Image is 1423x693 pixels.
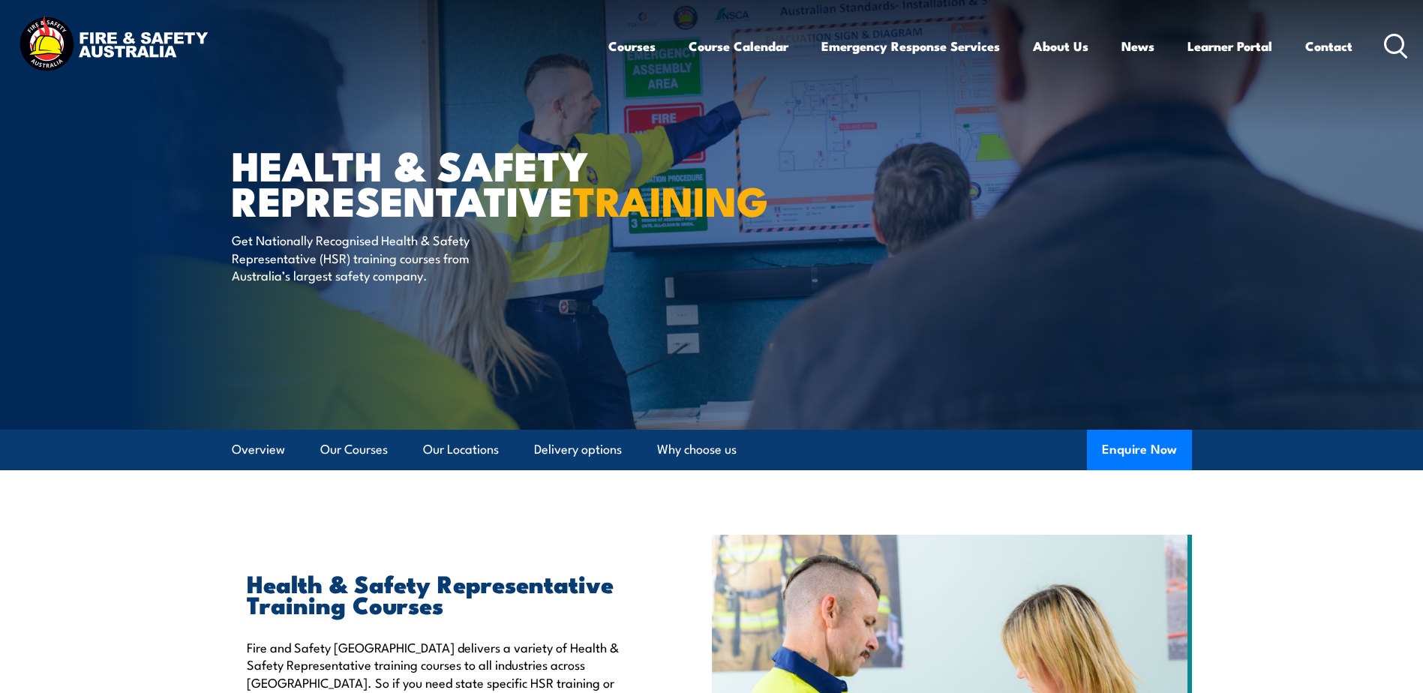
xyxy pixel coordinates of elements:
a: Learner Portal [1187,26,1272,66]
a: Why choose us [657,430,737,469]
a: News [1121,26,1154,66]
a: Emergency Response Services [821,26,1000,66]
a: Overview [232,430,285,469]
a: Delivery options [534,430,622,469]
a: Our Locations [423,430,499,469]
strong: TRAINING [573,168,768,230]
a: Course Calendar [689,26,788,66]
a: Our Courses [320,430,388,469]
a: Courses [608,26,656,66]
button: Enquire Now [1087,430,1192,470]
h2: Health & Safety Representative Training Courses [247,572,643,614]
p: Get Nationally Recognised Health & Safety Representative (HSR) training courses from Australia’s ... [232,231,506,283]
a: About Us [1033,26,1088,66]
a: Contact [1305,26,1352,66]
h1: Health & Safety Representative [232,147,602,217]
